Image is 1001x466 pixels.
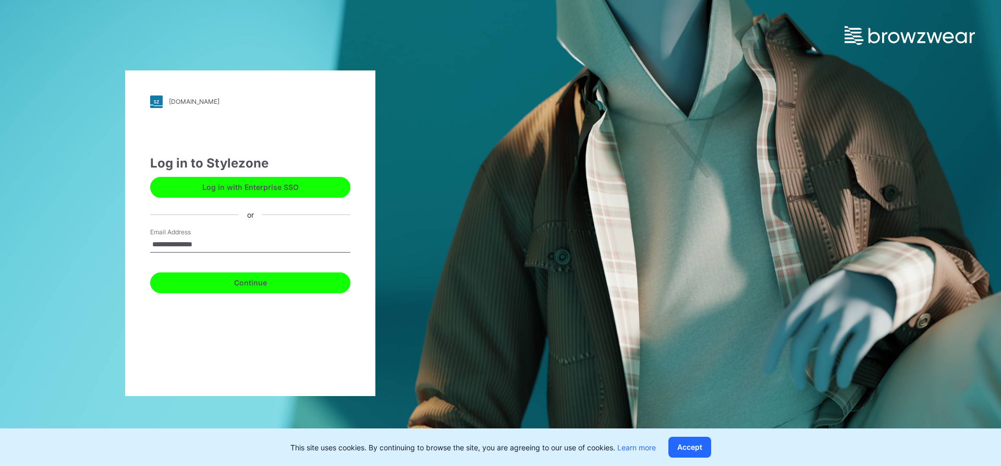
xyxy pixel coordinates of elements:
img: stylezone-logo.562084cfcfab977791bfbf7441f1a819.svg [150,95,163,108]
label: Email Address [150,228,223,237]
button: Continue [150,272,350,293]
div: [DOMAIN_NAME] [169,98,219,105]
a: Learn more [617,443,656,452]
button: Log in with Enterprise SSO [150,177,350,198]
a: [DOMAIN_NAME] [150,95,350,108]
div: or [239,209,262,220]
p: This site uses cookies. By continuing to browse the site, you are agreeing to our use of cookies. [290,442,656,453]
img: browzwear-logo.e42bd6dac1945053ebaf764b6aa21510.svg [845,26,975,45]
div: Log in to Stylezone [150,154,350,173]
button: Accept [668,437,711,458]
